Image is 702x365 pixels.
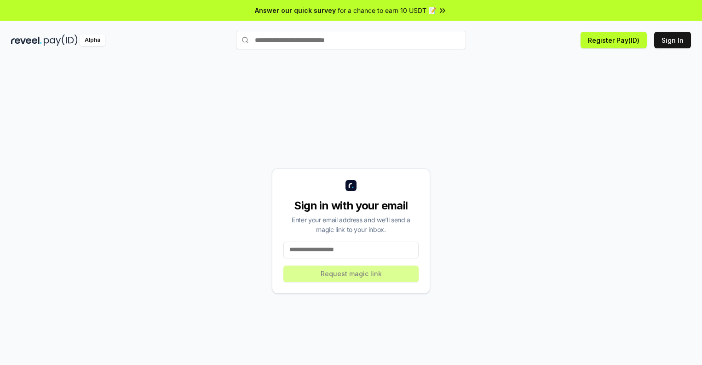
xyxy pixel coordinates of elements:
div: Sign in with your email [283,198,419,213]
div: Alpha [80,35,105,46]
img: pay_id [44,35,78,46]
button: Sign In [654,32,691,48]
span: for a chance to earn 10 USDT 📝 [338,6,436,15]
span: Answer our quick survey [255,6,336,15]
button: Register Pay(ID) [581,32,647,48]
img: reveel_dark [11,35,42,46]
img: logo_small [345,180,357,191]
div: Enter your email address and we’ll send a magic link to your inbox. [283,215,419,234]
